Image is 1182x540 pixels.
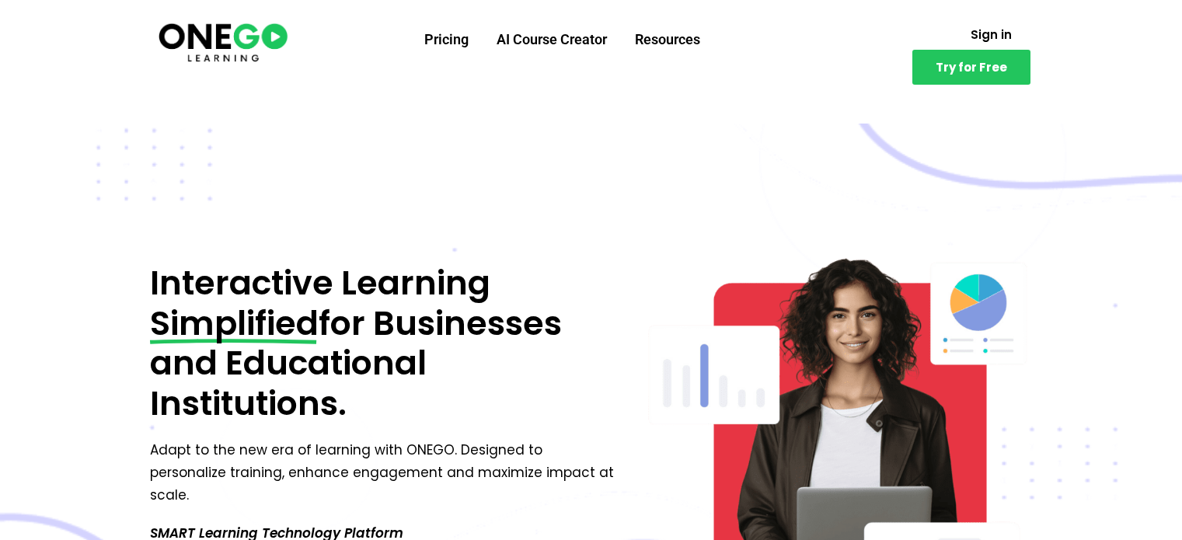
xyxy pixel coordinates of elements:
a: AI Course Creator [483,19,621,60]
span: Sign in [971,29,1012,40]
span: Simplified [150,304,319,344]
p: Adapt to the new era of learning with ONEGO. Designed to personalize training, enhance engagement... [150,439,620,507]
a: Pricing [410,19,483,60]
span: Interactive Learning [150,260,490,306]
span: Try for Free [936,61,1007,73]
a: Try for Free [912,50,1030,85]
span: for Businesses and Educational Institutions. [150,300,562,427]
a: Sign in [952,19,1030,50]
a: Resources [621,19,714,60]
